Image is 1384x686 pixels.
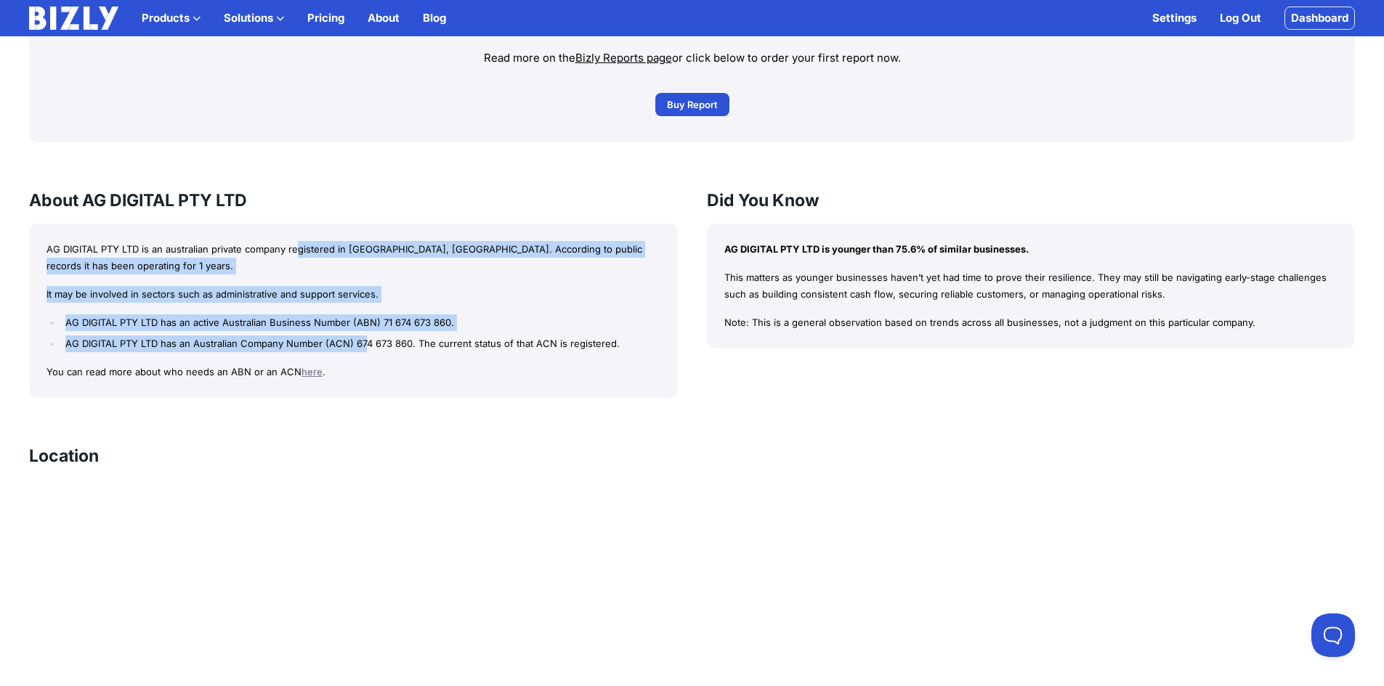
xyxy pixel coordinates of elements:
a: About [368,9,400,27]
a: here [302,366,323,377]
p: Read more on the or click below to order your first report now. [41,49,1343,67]
a: Settings [1152,9,1197,27]
p: AG DIGITAL PTY LTD is younger than 75.6% of similar businesses. [724,241,1338,258]
button: Products [142,9,201,27]
li: AG DIGITAL PTY LTD has an Australian Company Number (ACN) 674 673 860. The current status of that... [62,335,660,352]
a: Bizly Reports page [575,51,672,65]
a: Pricing [307,9,344,27]
a: Blog [423,9,446,27]
iframe: Toggle Customer Support [1311,613,1355,657]
p: AG DIGITAL PTY LTD is an australian private company registered in [GEOGRAPHIC_DATA], [GEOGRAPHIC_... [46,241,660,274]
a: Dashboard [1284,7,1355,30]
h3: Did You Know [707,189,1356,212]
a: Buy Report [655,93,729,116]
p: This matters as younger businesses haven’t yet had time to prove their resilience. They may still... [724,269,1338,303]
h3: Location [29,444,99,467]
p: It may be involved in sectors such as administrative and support services. [46,286,660,303]
h3: About AG DIGITAL PTY LTD [29,189,678,212]
button: Solutions [224,9,284,27]
span: Buy Report [667,97,718,112]
li: AG DIGITAL PTY LTD has an active Australian Business Number (ABN) 71 674 673 860. [62,314,660,331]
p: You can read more about who needs an ABN or an ACN . [46,364,660,380]
a: Log Out [1220,9,1261,27]
p: Note: This is a general observation based on trends across all businesses, not a judgment on this... [724,314,1338,331]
